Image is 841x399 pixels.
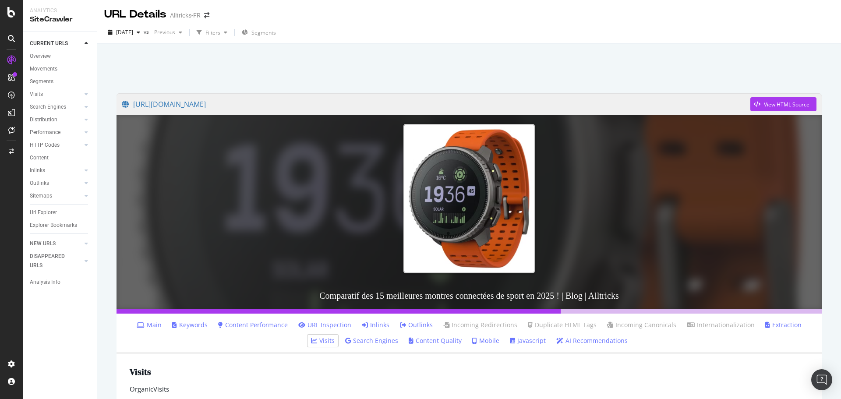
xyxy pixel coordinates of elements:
div: URL Details [104,7,166,22]
div: Analytics [30,7,90,14]
div: NEW URLS [30,239,56,248]
a: Overview [30,52,91,61]
div: Visits [30,90,43,99]
a: Incoming Redirections [443,321,517,329]
a: Content Quality [409,336,462,345]
a: Outlinks [30,179,82,188]
a: [URL][DOMAIN_NAME] [122,93,750,115]
a: Main [137,321,162,329]
a: NEW URLS [30,239,82,248]
a: Visits [30,90,82,99]
a: HTTP Codes [30,141,82,150]
a: Explorer Bookmarks [30,221,91,230]
div: arrow-right-arrow-left [204,12,209,18]
a: Visits [311,336,335,345]
a: Performance [30,128,82,137]
a: Analysis Info [30,278,91,287]
div: DISAPPEARED URLS [30,252,74,270]
div: Distribution [30,115,57,124]
button: [DATE] [104,25,144,39]
span: Segments [251,29,276,36]
div: Segments [30,77,53,86]
a: Keywords [172,321,208,329]
a: Movements [30,64,91,74]
div: Outlinks [30,179,49,188]
img: Comparatif des 15 meilleures montres connectées de sport en 2025 ! | Blog | Alltricks [403,124,535,273]
span: vs [144,28,151,35]
a: Internationalization [687,321,755,329]
div: View HTML Source [764,101,809,108]
div: Open Intercom Messenger [811,369,832,390]
a: Outlinks [400,321,433,329]
h2: Visits [130,367,809,377]
div: Analysis Info [30,278,60,287]
a: Incoming Canonicals [607,321,676,329]
span: Previous [151,28,175,36]
a: Javascript [510,336,546,345]
a: Extraction [765,321,802,329]
div: Sitemaps [30,191,52,201]
a: Distribution [30,115,82,124]
a: DISAPPEARED URLS [30,252,82,270]
div: Explorer Bookmarks [30,221,77,230]
div: Inlinks [30,166,45,175]
div: HTTP Codes [30,141,60,150]
div: Filters [205,29,220,36]
button: View HTML Source [750,97,816,111]
div: SiteCrawler [30,14,90,25]
div: Overview [30,52,51,61]
h3: Comparatif des 15 meilleures montres connectées de sport en 2025 ! | Blog | Alltricks [117,282,822,309]
a: Mobile [472,336,499,345]
a: Segments [30,77,91,86]
button: Previous [151,25,186,39]
a: Inlinks [362,321,389,329]
a: Sitemaps [30,191,82,201]
a: Search Engines [30,102,82,112]
a: Search Engines [345,336,398,345]
a: CURRENT URLS [30,39,82,48]
a: Content Performance [218,321,288,329]
a: Url Explorer [30,208,91,217]
a: AI Recommendations [556,336,628,345]
div: CURRENT URLS [30,39,68,48]
div: Content [30,153,49,162]
div: Alltricks-FR [170,11,201,20]
div: Performance [30,128,60,137]
button: Segments [238,25,279,39]
a: Duplicate HTML Tags [528,321,597,329]
span: 2025 Sep. 22nd [116,28,133,36]
button: Filters [193,25,231,39]
a: Inlinks [30,166,82,175]
h3: Organic Visits [130,385,809,393]
div: Movements [30,64,57,74]
a: URL Inspection [298,321,351,329]
a: Content [30,153,91,162]
div: Search Engines [30,102,66,112]
div: Url Explorer [30,208,57,217]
